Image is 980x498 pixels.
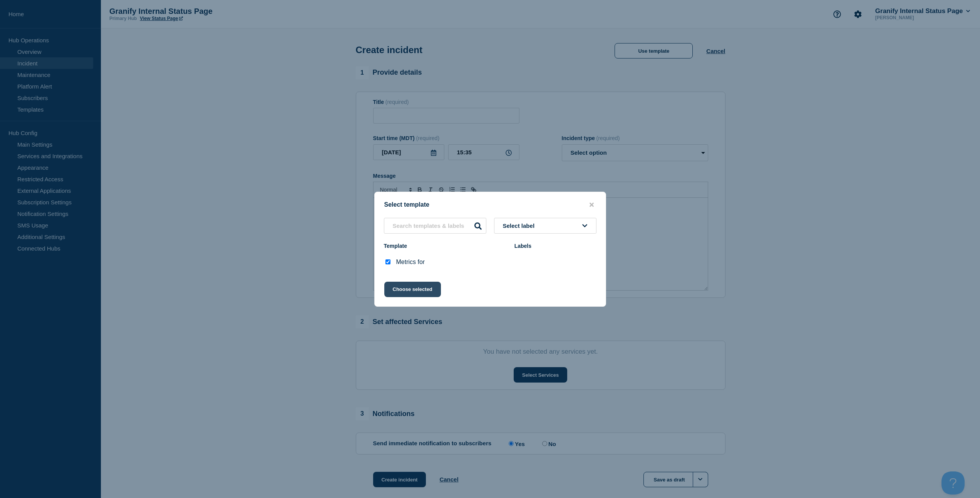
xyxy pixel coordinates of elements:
[514,243,596,249] div: Labels
[587,201,596,209] button: close button
[384,282,441,297] button: Choose selected
[396,259,425,266] p: Metrics for
[494,218,596,234] button: Select label
[384,243,507,249] div: Template
[375,201,606,209] div: Select template
[385,259,390,264] input: Metrics for checkbox
[384,218,486,234] input: Search templates & labels
[503,222,538,229] span: Select label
